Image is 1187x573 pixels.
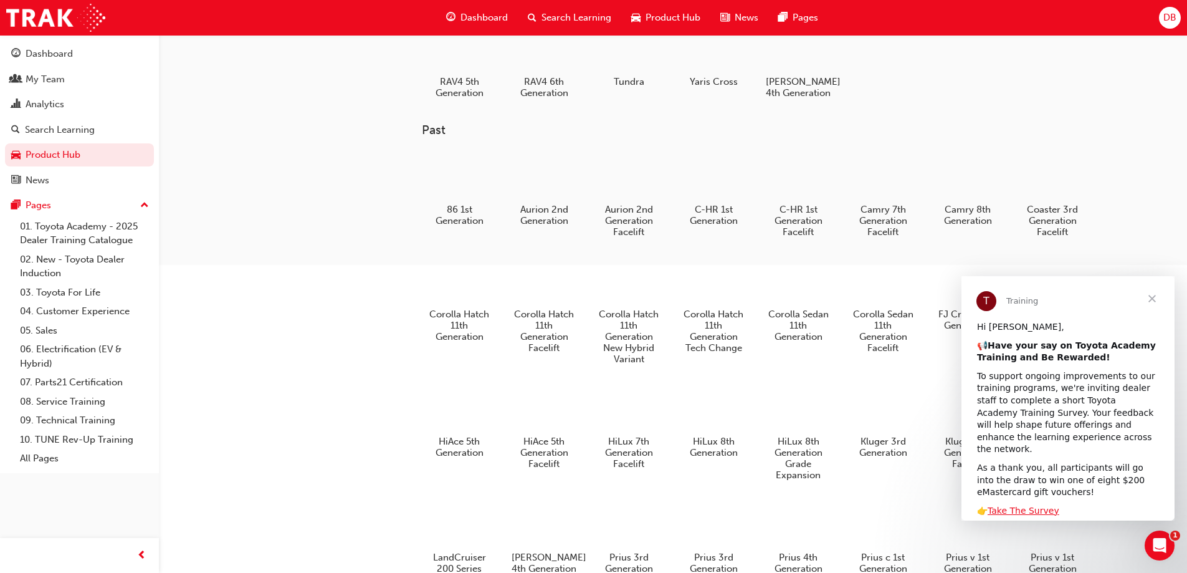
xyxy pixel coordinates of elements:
a: pages-iconPages [768,5,828,31]
h5: Corolla Hatch 11th Generation Tech Change [681,309,746,354]
span: 1 [1170,531,1180,541]
a: Search Learning [5,118,154,142]
h5: Camry 8th Generation [935,204,1001,226]
a: My Team [5,68,154,91]
a: [PERSON_NAME] 4th Generation [761,19,836,103]
a: Aurion 2nd Generation [507,148,581,231]
h5: Corolla Sedan 11th Generation Facelift [851,309,916,354]
a: HiLux 7th Generation Facelift [591,380,666,474]
span: Search Learning [541,11,611,25]
h5: HiLux 8th Generation [681,436,746,458]
span: chart-icon [11,99,21,110]
img: Trak [6,4,105,32]
span: up-icon [140,198,149,214]
span: guage-icon [446,10,455,26]
iframe: Intercom live chat [1145,531,1175,561]
h5: Tundra [596,76,662,87]
a: car-iconProduct Hub [621,5,710,31]
a: Kluger 3rd Generation [846,380,920,463]
a: 09. Technical Training [15,411,154,430]
h5: Corolla Hatch 11th Generation Facelift [512,309,577,354]
span: pages-icon [11,200,21,211]
a: HiLux 8th Generation Grade Expansion [761,380,836,486]
span: people-icon [11,74,21,85]
a: Corolla Sedan 11th Generation Facelift [846,253,920,359]
a: Coaster 3rd Generation Facelift [1015,148,1090,243]
a: Corolla Hatch 11th Generation [422,253,497,347]
a: HiAce 5th Generation Facelift [507,380,581,474]
a: FJ Cruiser 1st Generation [930,253,1005,336]
div: Pages [26,198,51,213]
a: Dashboard [5,42,154,65]
a: 08. Service Training [15,392,154,412]
button: DashboardMy TeamAnalyticsSearch LearningProduct HubNews [5,40,154,194]
span: guage-icon [11,49,21,60]
a: HiLux 8th Generation [676,380,751,463]
button: Pages [5,194,154,217]
h5: Yaris Cross [681,76,746,87]
a: News [5,169,154,192]
a: 06. Electrification (EV & Hybrid) [15,340,154,373]
h5: Camry 7th Generation Facelift [851,204,916,238]
h5: HiLux 7th Generation Facelift [596,436,662,469]
a: 03. Toyota For Life [15,283,154,302]
h5: RAV4 6th Generation [512,76,577,99]
h5: 86 1st Generation [427,204,492,226]
a: RAV4 6th Generation [507,19,581,103]
h5: RAV4 5th Generation [427,76,492,99]
a: guage-iconDashboard [436,5,518,31]
h5: Kluger 3rd Generation Facelift [935,436,1001,469]
a: Yaris Cross [676,19,751,92]
a: Corolla Hatch 11th Generation Tech Change [676,253,751,359]
a: C-HR 1st Generation Facelift [761,148,836,243]
h5: Corolla Hatch 11th Generation New Hybrid Variant [596,309,662,365]
h5: HiAce 5th Generation Facelift [512,436,577,469]
span: prev-icon [137,548,146,564]
span: pages-icon [778,10,788,26]
a: Corolla Hatch 11th Generation Facelift [507,253,581,359]
a: Analytics [5,93,154,116]
h3: Past [422,123,1130,137]
h5: C-HR 1st Generation [681,204,746,226]
span: car-icon [631,10,641,26]
iframe: Intercom live chat message [961,276,1175,521]
a: 07. Parts21 Certification [15,373,154,392]
span: car-icon [11,150,21,161]
a: search-iconSearch Learning [518,5,621,31]
span: Dashboard [460,11,508,25]
h5: Corolla Hatch 11th Generation [427,309,492,342]
h5: Aurion 2nd Generation Facelift [596,204,662,238]
a: Camry 7th Generation Facelift [846,148,920,243]
h5: FJ Cruiser 1st Generation [935,309,1001,331]
span: Pages [793,11,818,25]
span: Product Hub [646,11,700,25]
div: Dashboard [26,47,73,61]
span: news-icon [720,10,730,26]
span: DB [1163,11,1176,25]
div: My Team [26,72,65,87]
h5: Corolla Sedan 11th Generation [766,309,831,342]
a: Tundra [591,19,666,92]
h5: Kluger 3rd Generation [851,436,916,458]
h5: HiAce 5th Generation [427,436,492,458]
a: Kluger 3rd Generation Facelift [930,380,1005,474]
a: RAV4 5th Generation [422,19,497,103]
span: search-icon [11,125,20,136]
span: News [735,11,758,25]
a: 02. New - Toyota Dealer Induction [15,250,154,283]
span: search-icon [528,10,536,26]
h5: [PERSON_NAME] 4th Generation [766,76,831,99]
div: News [26,173,49,188]
a: 10. TUNE Rev-Up Training [15,430,154,450]
h5: Coaster 3rd Generation Facelift [1020,204,1085,238]
a: Aurion 2nd Generation Facelift [591,148,666,243]
span: news-icon [11,175,21,186]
